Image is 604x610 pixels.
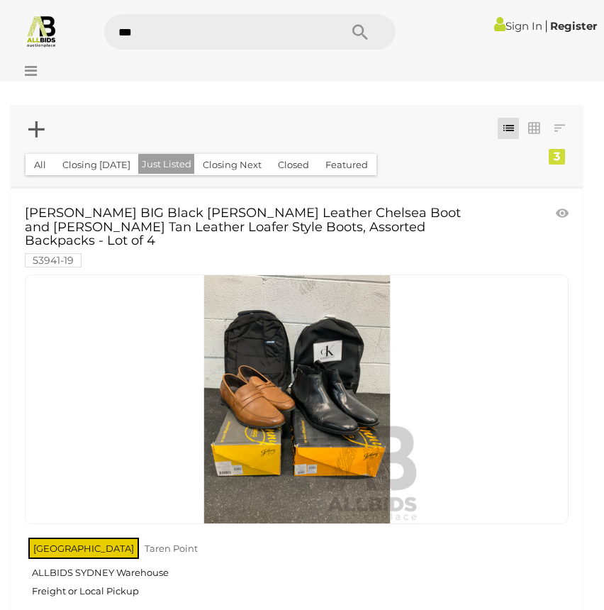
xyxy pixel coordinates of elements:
button: Just Listed [138,154,195,174]
img: Allbids.com.au [25,14,58,48]
button: Closing Next [194,154,270,176]
button: Search [325,14,396,50]
button: Featured [317,154,376,176]
a: [PERSON_NAME] BIG Black [PERSON_NAME] Leather Chelsea Boot and [PERSON_NAME] Tan Leather Loafer S... [25,206,481,266]
button: Closing [DATE] [54,154,139,176]
button: Closed [269,154,318,176]
div: 3 [549,149,565,165]
span: | [544,18,548,33]
img: JOHNY BIG Black Morgan Leather Chelsea Boot and Bowden Tan Leather Loafer Style Boots, Assorted B... [173,275,421,523]
a: Sign In [494,19,542,33]
button: All [26,154,55,176]
a: Register [550,19,597,33]
a: [GEOGRAPHIC_DATA] Taren Point ALLBIDS SYDNEY Warehouse Freight or Local Pickup [28,535,569,608]
a: JOHNY BIG Black Morgan Leather Chelsea Boot and Bowden Tan Leather Loafer Style Boots, Assorted B... [25,274,569,524]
